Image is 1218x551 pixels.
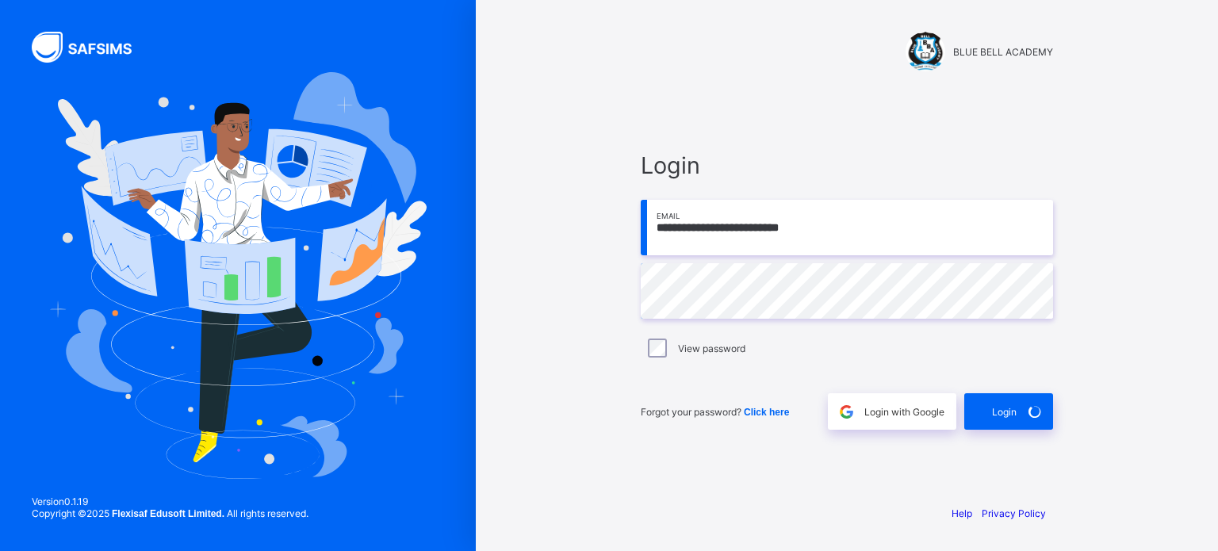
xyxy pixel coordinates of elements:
[837,403,856,421] img: google.396cfc9801f0270233282035f929180a.svg
[744,407,789,418] span: Click here
[992,406,1017,418] span: Login
[641,406,789,418] span: Forgot your password?
[32,507,308,519] span: Copyright © 2025 All rights reserved.
[744,406,789,418] a: Click here
[32,496,308,507] span: Version 0.1.19
[112,508,224,519] strong: Flexisaf Edusoft Limited.
[49,72,427,478] img: Hero Image
[678,342,745,354] label: View password
[982,507,1046,519] a: Privacy Policy
[864,406,944,418] span: Login with Google
[953,46,1053,58] span: BLUE BELL ACADEMY
[32,32,151,63] img: SAFSIMS Logo
[952,507,972,519] a: Help
[641,151,1053,179] span: Login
